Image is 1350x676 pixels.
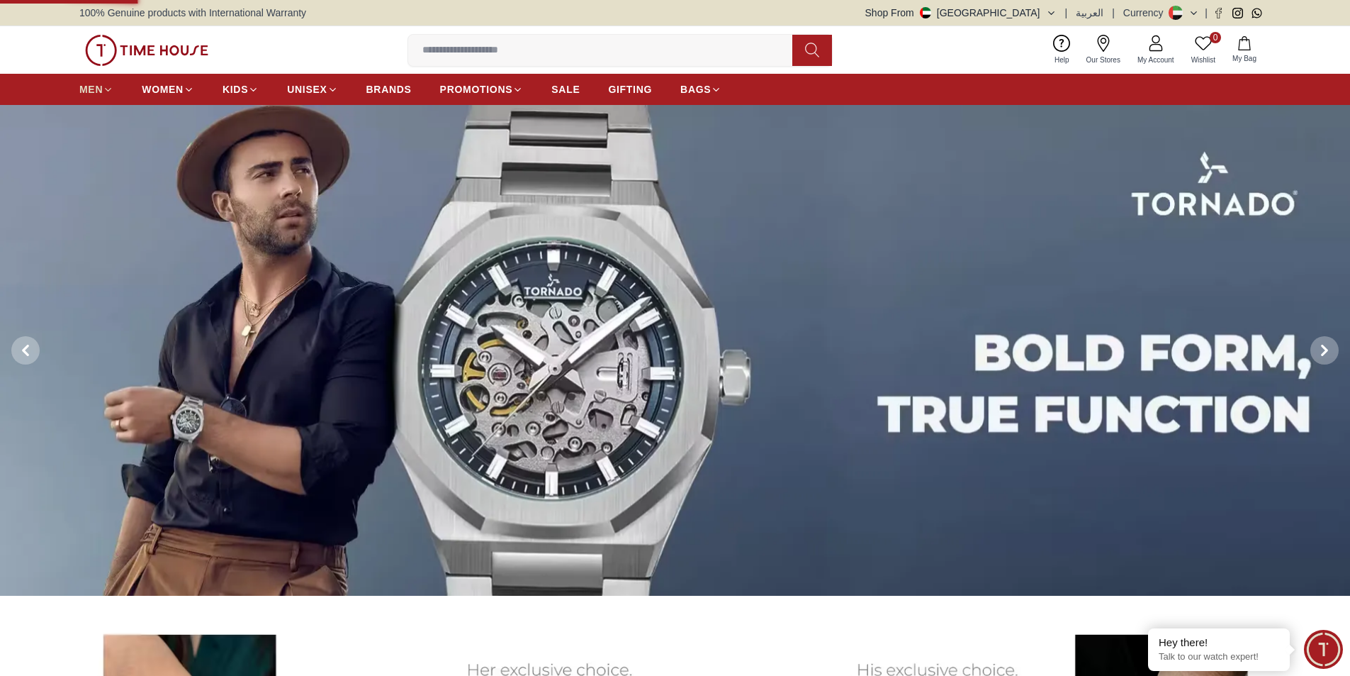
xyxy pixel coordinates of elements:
div: Currency [1123,6,1169,20]
span: MEN [79,82,103,96]
span: Help [1049,55,1075,65]
div: Chat Widget [1304,630,1343,669]
span: 100% Genuine products with International Warranty [79,6,306,20]
span: WOMEN [142,82,184,96]
span: BRANDS [366,82,412,96]
span: PROMOTIONS [440,82,513,96]
span: SALE [551,82,580,96]
span: | [1065,6,1068,20]
a: Help [1046,32,1078,68]
a: Whatsapp [1251,8,1262,18]
a: WOMEN [142,77,194,102]
img: ... [85,35,208,66]
a: 0Wishlist [1183,32,1224,68]
a: Instagram [1232,8,1243,18]
span: Our Stores [1081,55,1126,65]
a: BAGS [680,77,721,102]
a: PROMOTIONS [440,77,524,102]
span: My Bag [1227,53,1262,64]
a: GIFTING [608,77,652,102]
span: KIDS [223,82,248,96]
span: | [1112,6,1115,20]
img: United Arab Emirates [920,7,931,18]
a: UNISEX [287,77,337,102]
span: My Account [1132,55,1180,65]
a: BRANDS [366,77,412,102]
a: KIDS [223,77,259,102]
span: BAGS [680,82,711,96]
a: Facebook [1213,8,1224,18]
span: GIFTING [608,82,652,96]
div: Hey there! [1159,636,1279,650]
button: My Bag [1224,33,1265,67]
span: Wishlist [1186,55,1221,65]
button: العربية [1076,6,1103,20]
span: UNISEX [287,82,327,96]
p: Talk to our watch expert! [1159,651,1279,663]
a: Our Stores [1078,32,1129,68]
button: Shop From[GEOGRAPHIC_DATA] [865,6,1057,20]
a: MEN [79,77,113,102]
span: 0 [1210,32,1221,43]
span: | [1205,6,1208,20]
a: SALE [551,77,580,102]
